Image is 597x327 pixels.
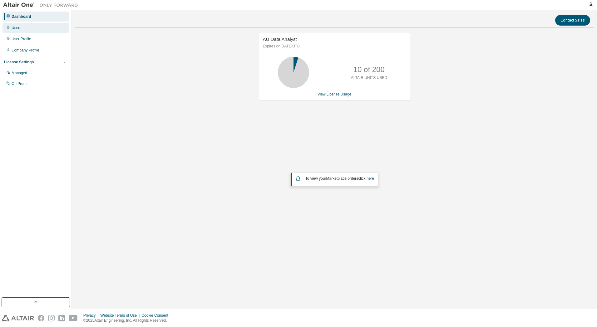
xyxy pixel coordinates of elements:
[38,315,44,321] img: facebook.svg
[326,176,358,181] em: Marketplace orders
[367,176,374,181] a: here
[263,37,297,42] span: AU Data Analyst
[141,313,172,318] div: Cookie Consent
[12,71,27,76] div: Managed
[12,48,39,53] div: Company Profile
[100,313,141,318] div: Website Terms of Use
[353,64,385,75] p: 10 of 200
[305,176,374,181] span: To view your click
[2,315,34,321] img: altair_logo.svg
[83,318,172,323] p: © 2025 Altair Engineering, Inc. All Rights Reserved.
[58,315,65,321] img: linkedin.svg
[263,44,405,49] p: Expires on [DATE] UTC
[83,313,100,318] div: Privacy
[12,14,31,19] div: Dashboard
[555,15,590,26] button: Contact Sales
[48,315,55,321] img: instagram.svg
[4,60,34,65] div: License Settings
[318,92,352,96] a: View License Usage
[12,25,21,30] div: Users
[3,2,81,8] img: Altair One
[12,81,27,86] div: On Prem
[12,37,31,41] div: User Profile
[351,75,387,81] p: ALTAIR UNITS USED
[69,315,78,321] img: youtube.svg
